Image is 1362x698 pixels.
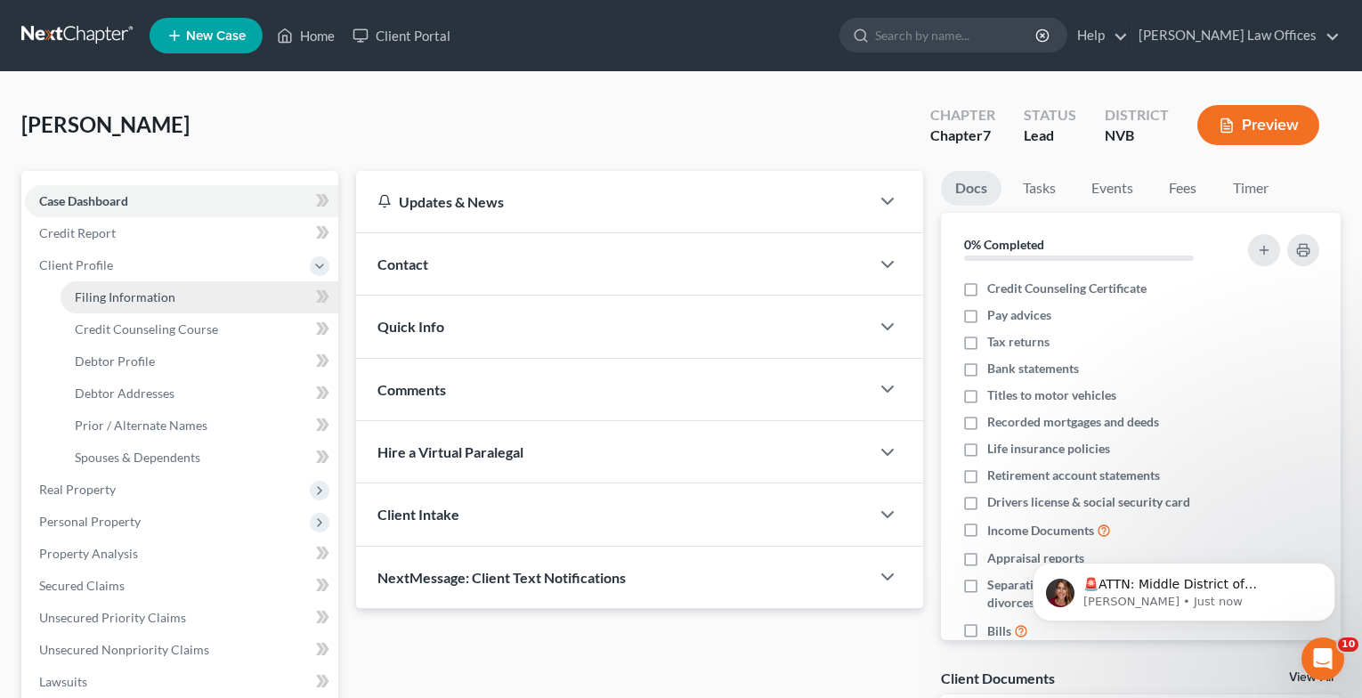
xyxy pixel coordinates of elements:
span: Filing Information [75,289,175,304]
span: Case Dashboard [39,193,128,208]
span: NextMessage: Client Text Notifications [377,569,626,586]
span: Unsecured Priority Claims [39,610,186,625]
span: Property Analysis [39,546,138,561]
div: Chapter [930,126,995,146]
span: Comments [377,381,446,398]
div: Status [1024,105,1076,126]
span: Drivers license & social security card [987,493,1190,511]
span: Tax returns [987,333,1050,351]
span: Secured Claims [39,578,125,593]
a: Docs [941,171,1001,206]
span: Unsecured Nonpriority Claims [39,642,209,657]
a: Filing Information [61,281,338,313]
div: NVB [1105,126,1169,146]
a: Unsecured Priority Claims [25,602,338,634]
a: Credit Report [25,217,338,249]
span: Retirement account statements [987,467,1160,484]
span: Client Profile [39,257,113,272]
span: Quick Info [377,318,444,335]
span: Credit Counseling Certificate [987,280,1147,297]
span: [PERSON_NAME] [21,111,190,137]
a: Spouses & Dependents [61,442,338,474]
div: District [1105,105,1169,126]
span: 7 [983,126,991,143]
span: Lawsuits [39,674,87,689]
span: Appraisal reports [987,549,1084,567]
a: Lawsuits [25,666,338,698]
span: Real Property [39,482,116,497]
a: Fees [1155,171,1212,206]
a: Unsecured Nonpriority Claims [25,634,338,666]
a: Credit Counseling Course [61,313,338,345]
span: Recorded mortgages and deeds [987,413,1159,431]
div: Client Documents [941,669,1055,687]
span: Debtor Addresses [75,386,174,401]
a: View All [1289,671,1334,684]
a: Home [268,20,344,52]
input: Search by name... [875,19,1038,52]
a: Help [1068,20,1128,52]
a: Timer [1219,171,1283,206]
span: Hire a Virtual Paralegal [377,443,523,460]
a: Debtor Addresses [61,377,338,410]
span: Titles to motor vehicles [987,386,1116,404]
span: 10 [1338,637,1358,652]
span: Credit Report [39,225,116,240]
span: Prior / Alternate Names [75,418,207,433]
a: Client Portal [344,20,459,52]
span: Debtor Profile [75,353,155,369]
iframe: Intercom live chat [1301,637,1344,680]
strong: 0% Completed [964,237,1044,252]
span: Life insurance policies [987,440,1110,458]
a: Tasks [1009,171,1070,206]
span: New Case [186,29,246,43]
a: Case Dashboard [25,185,338,217]
div: Lead [1024,126,1076,146]
div: Updates & News [377,192,848,211]
button: Preview [1197,105,1319,145]
span: Separation agreements or decrees of divorces [987,576,1226,612]
span: Pay advices [987,306,1051,324]
iframe: Intercom notifications message [1006,525,1362,650]
a: Events [1077,171,1147,206]
a: [PERSON_NAME] Law Offices [1130,20,1340,52]
span: Income Documents [987,522,1094,540]
a: Debtor Profile [61,345,338,377]
div: Chapter [930,105,995,126]
a: Secured Claims [25,570,338,602]
span: Credit Counseling Course [75,321,218,337]
a: Prior / Alternate Names [61,410,338,442]
span: Bills [987,622,1011,640]
span: Client Intake [377,506,459,523]
span: Contact [377,256,428,272]
span: Spouses & Dependents [75,450,200,465]
a: Property Analysis [25,538,338,570]
span: Personal Property [39,514,141,529]
span: Bank statements [987,360,1079,377]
